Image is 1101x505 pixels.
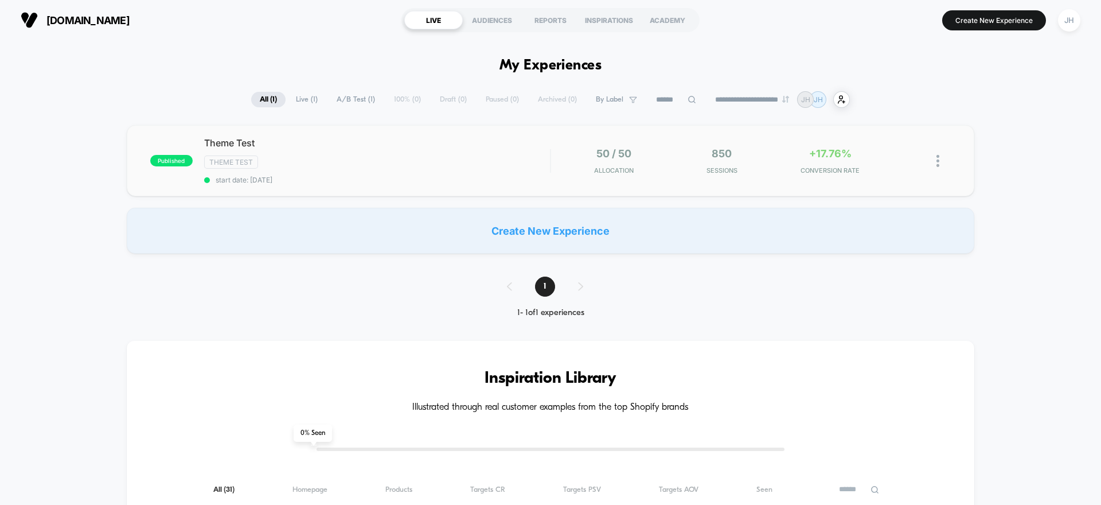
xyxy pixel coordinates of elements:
div: REPORTS [521,11,580,29]
span: 50 / 50 [596,147,631,160]
div: ACADEMY [638,11,697,29]
span: Homepage [292,485,327,494]
span: [DOMAIN_NAME] [46,14,130,26]
span: All ( 1 ) [251,92,286,107]
div: AUDIENCES [463,11,521,29]
span: start date: [DATE] [204,176,550,184]
img: close [936,155,939,167]
span: Targets PSV [563,485,601,494]
button: [DOMAIN_NAME] [17,11,133,29]
img: end [782,96,789,103]
span: published [150,155,193,166]
span: ( 31 ) [224,486,235,494]
span: Sessions [671,166,774,174]
span: Seen [756,485,772,494]
span: Live ( 1 ) [287,92,326,107]
div: JH [1058,9,1080,32]
button: Create New Experience [942,10,1046,30]
img: Visually logo [21,11,38,29]
span: CONVERSION RATE [779,166,881,174]
p: JH [814,95,823,104]
h3: Inspiration Library [161,370,940,388]
div: Create New Experience [127,208,974,254]
h1: My Experiences [499,57,602,74]
div: 1 - 1 of 1 experiences [495,308,606,318]
span: All [213,485,235,494]
span: Targets AOV [659,485,698,494]
div: LIVE [404,11,463,29]
button: JH [1055,9,1084,32]
span: 0 % Seen [294,425,332,442]
span: A/B Test ( 1 ) [328,92,384,107]
span: Products [385,485,412,494]
p: JH [801,95,810,104]
span: By Label [596,95,623,104]
span: Allocation [594,166,634,174]
span: +17.76% [809,147,852,160]
span: 850 [712,147,732,160]
span: Theme Test [204,137,550,149]
span: 1 [535,277,555,297]
span: Theme Test [204,156,258,169]
h4: Illustrated through real customer examples from the top Shopify brands [161,402,940,413]
span: Targets CR [470,485,505,494]
div: INSPIRATIONS [580,11,638,29]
